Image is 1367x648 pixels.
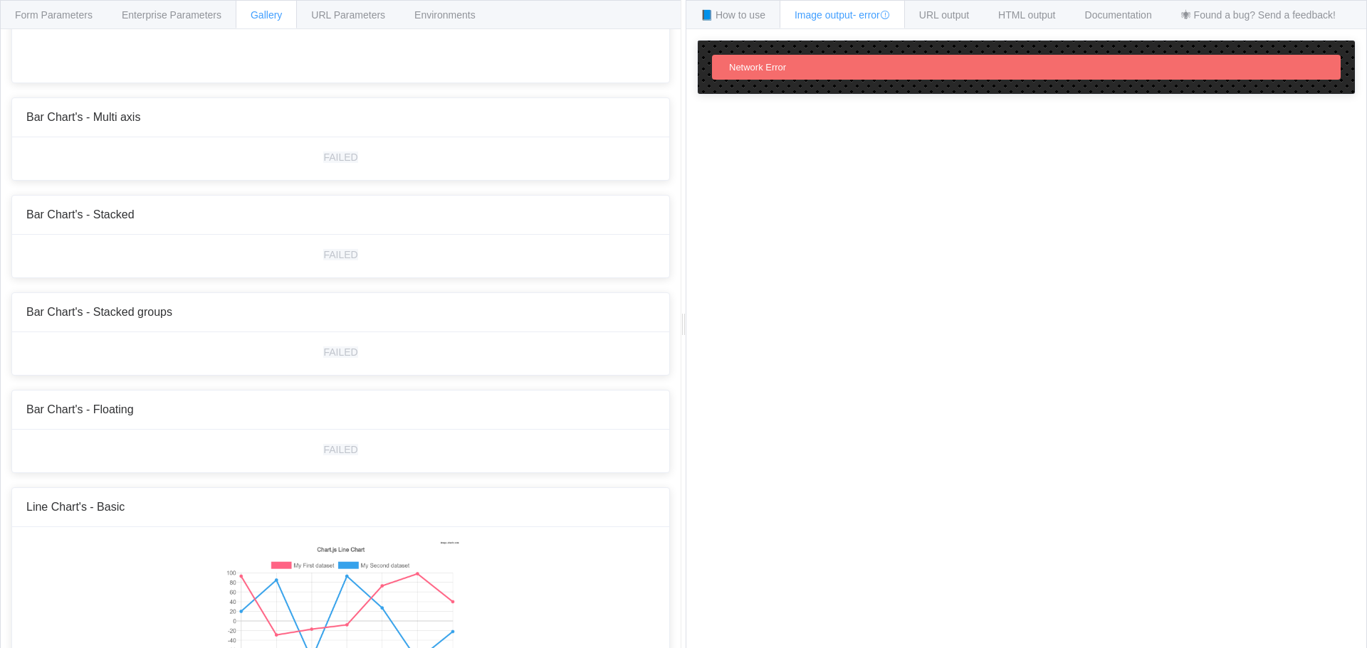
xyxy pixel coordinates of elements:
span: Environments [414,9,476,21]
span: - error [853,9,890,21]
div: FAILED [323,249,357,260]
span: Bar Chart's - Stacked [26,208,135,221]
span: Form Parameters [15,9,93,21]
span: Bar Chart's - Multi axis [26,111,140,123]
span: Network Error [729,62,786,73]
span: Documentation [1085,9,1152,21]
span: 📘 How to use [701,9,765,21]
span: URL output [919,9,969,21]
span: Bar Chart's - Floating [26,403,134,415]
span: Image output [795,9,890,21]
span: Bar Chart's - Stacked groups [26,306,172,318]
span: Gallery [251,9,282,21]
div: FAILED [323,346,357,358]
span: URL Parameters [311,9,385,21]
span: HTML output [998,9,1055,21]
div: FAILED [323,152,357,163]
span: Line Chart's - Basic [26,501,125,513]
div: FAILED [323,444,357,455]
span: Enterprise Parameters [122,9,221,21]
span: 🕷 Found a bug? Send a feedback! [1181,9,1336,21]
